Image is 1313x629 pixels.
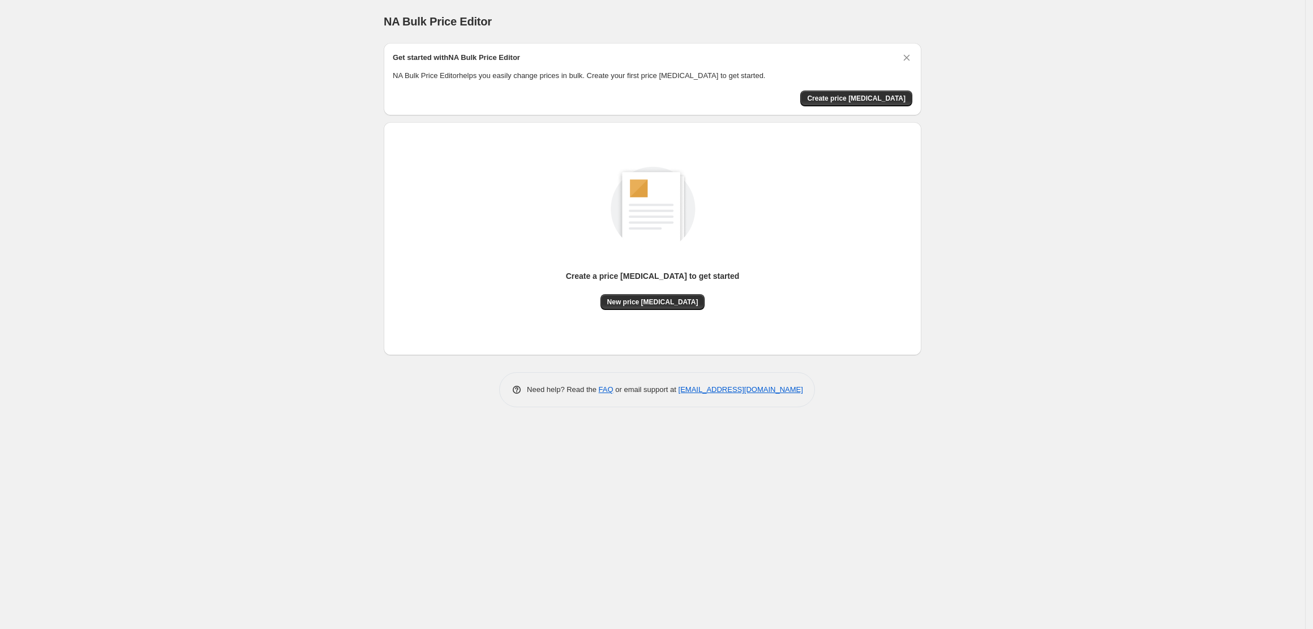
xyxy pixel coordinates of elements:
[613,385,679,394] span: or email support at
[679,385,803,394] a: [EMAIL_ADDRESS][DOMAIN_NAME]
[393,52,520,63] h2: Get started with NA Bulk Price Editor
[527,385,599,394] span: Need help? Read the
[800,91,912,106] button: Create price change job
[384,15,492,28] span: NA Bulk Price Editor
[599,385,613,394] a: FAQ
[901,52,912,63] button: Dismiss card
[566,270,740,282] p: Create a price [MEDICAL_DATA] to get started
[393,70,912,81] p: NA Bulk Price Editor helps you easily change prices in bulk. Create your first price [MEDICAL_DAT...
[600,294,705,310] button: New price [MEDICAL_DATA]
[807,94,906,103] span: Create price [MEDICAL_DATA]
[607,298,698,307] span: New price [MEDICAL_DATA]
